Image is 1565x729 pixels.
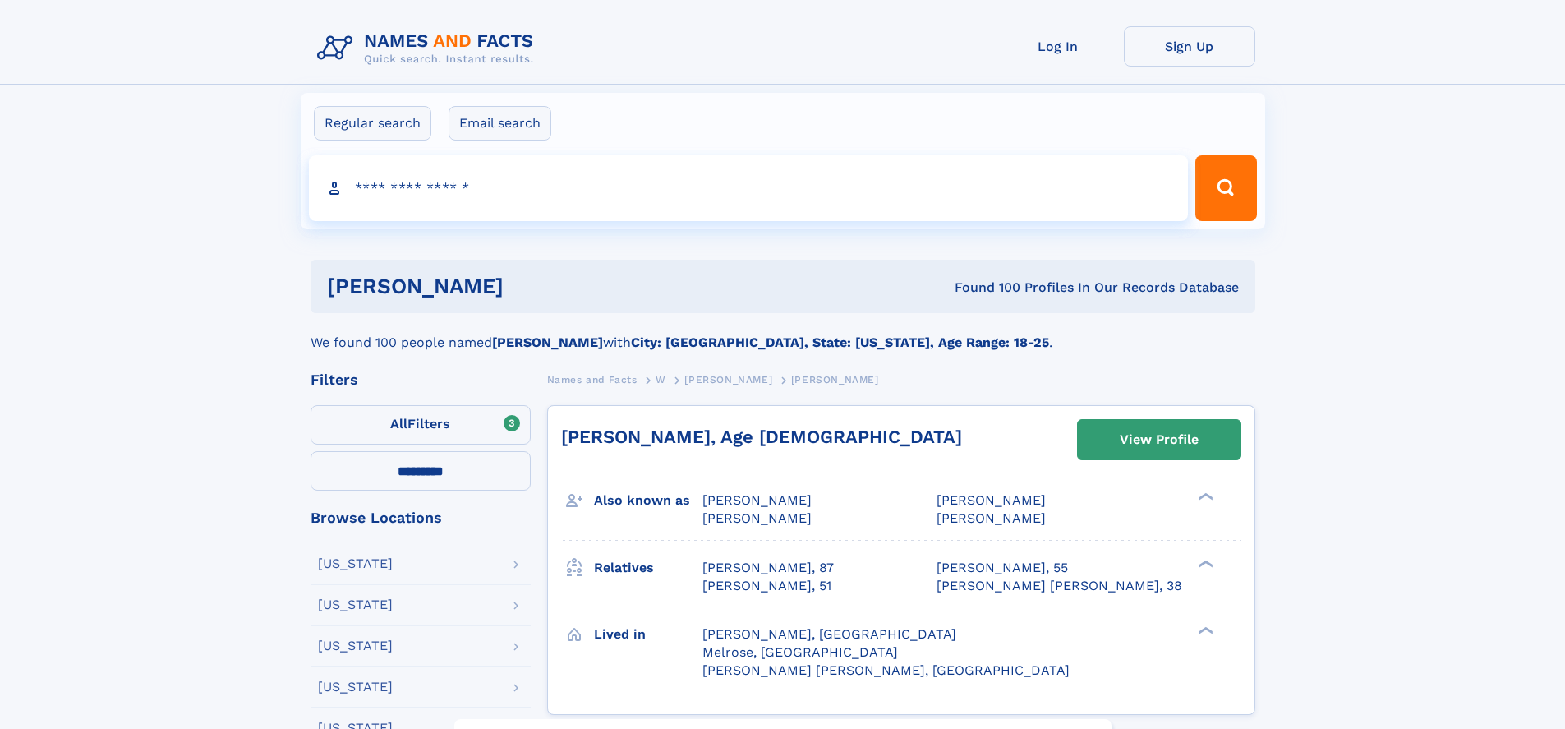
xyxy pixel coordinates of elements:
div: We found 100 people named with . [311,313,1255,353]
span: [PERSON_NAME] [791,374,879,385]
div: [US_STATE] [318,598,393,611]
button: Search Button [1195,155,1256,221]
div: Filters [311,372,531,387]
span: [PERSON_NAME] [702,510,812,526]
label: Regular search [314,106,431,141]
span: [PERSON_NAME] [702,492,812,508]
span: [PERSON_NAME] [PERSON_NAME], [GEOGRAPHIC_DATA] [702,662,1070,678]
label: Email search [449,106,551,141]
h1: [PERSON_NAME] [327,276,730,297]
div: [US_STATE] [318,681,393,694]
div: Found 100 Profiles In Our Records Database [729,279,1239,297]
span: [PERSON_NAME] [937,510,1046,526]
div: [US_STATE] [318,639,393,653]
label: Filters [311,405,531,445]
h3: Also known as [594,487,702,514]
div: ❯ [1194,558,1214,569]
div: View Profile [1120,421,1199,459]
a: W [656,369,666,390]
b: [PERSON_NAME] [492,335,603,350]
b: City: [GEOGRAPHIC_DATA], State: [US_STATE], Age Range: 18-25 [631,335,1049,350]
div: ❯ [1194,625,1214,635]
a: [PERSON_NAME], 55 [937,559,1068,577]
a: View Profile [1078,420,1240,459]
a: Names and Facts [547,369,638,390]
div: [US_STATE] [318,557,393,570]
span: All [390,416,407,431]
h3: Lived in [594,621,702,648]
div: Browse Locations [311,510,531,525]
a: [PERSON_NAME] [PERSON_NAME], 38 [937,577,1182,595]
div: ❯ [1194,491,1214,502]
img: Logo Names and Facts [311,26,547,71]
a: Sign Up [1124,26,1255,67]
span: Melrose, [GEOGRAPHIC_DATA] [702,644,898,660]
a: [PERSON_NAME], 51 [702,577,831,595]
span: [PERSON_NAME], [GEOGRAPHIC_DATA] [702,626,956,642]
span: [PERSON_NAME] [684,374,772,385]
span: W [656,374,666,385]
span: [PERSON_NAME] [937,492,1046,508]
h3: Relatives [594,554,702,582]
a: [PERSON_NAME], Age [DEMOGRAPHIC_DATA] [561,427,962,447]
a: [PERSON_NAME], 87 [702,559,834,577]
a: Log In [992,26,1124,67]
input: search input [309,155,1189,221]
a: [PERSON_NAME] [684,369,772,390]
